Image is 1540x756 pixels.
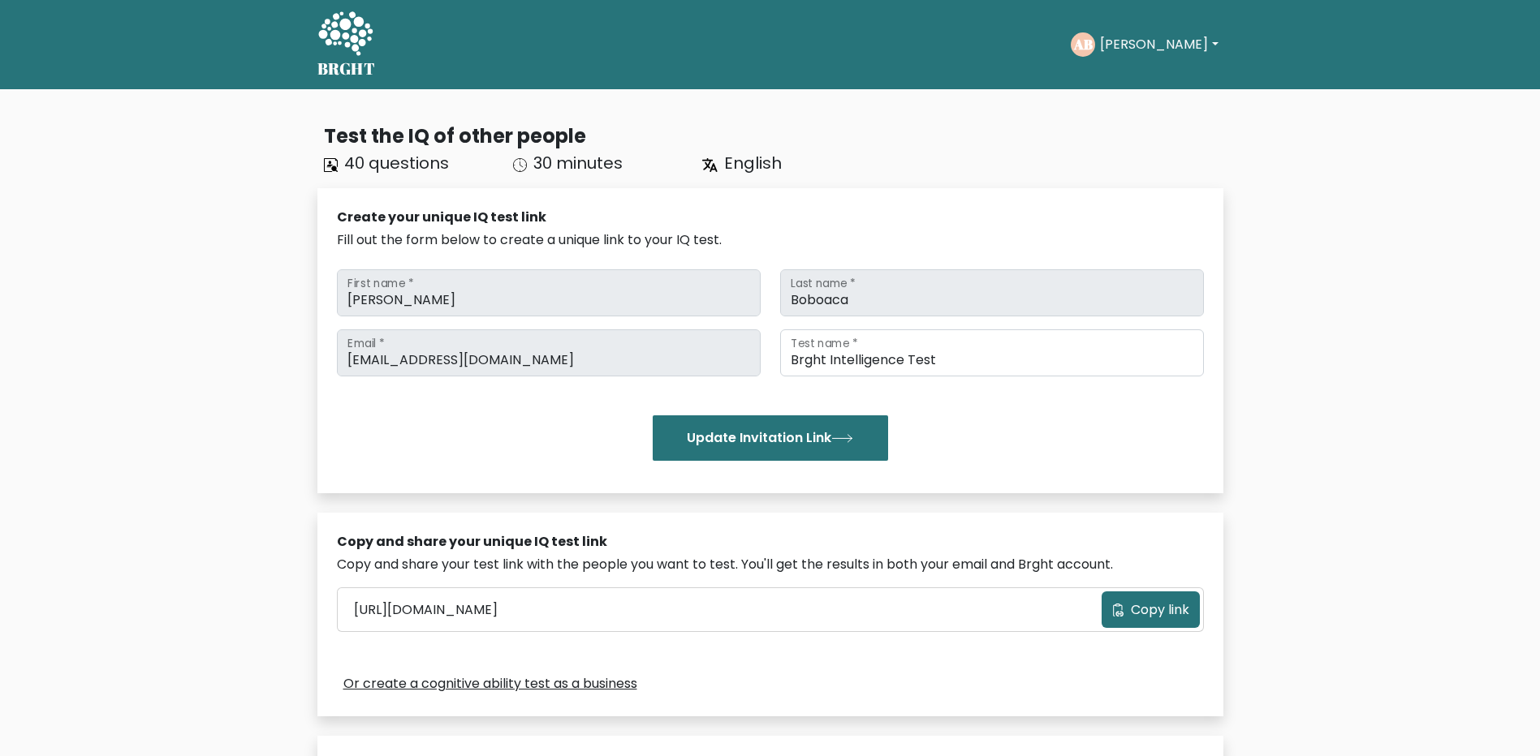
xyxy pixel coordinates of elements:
[337,230,1204,250] div: Fill out the form below to create a unique link to your IQ test.
[780,329,1204,376] input: Test name
[1131,600,1189,620] span: Copy link
[1095,34,1223,55] button: [PERSON_NAME]
[317,59,376,79] h5: BRGHT
[337,532,1204,552] div: Copy and share your unique IQ test link
[780,269,1204,316] input: Last name
[343,674,637,694] a: Or create a cognitive ability test as a business
[1102,591,1200,628] button: Copy link
[344,152,449,174] span: 40 questions
[337,555,1204,574] div: Copy and share your test link with the people you want to test. You'll get the results in both yo...
[337,269,761,316] input: First name
[337,208,1204,227] div: Create your unique IQ test link
[337,329,761,376] input: Email
[1073,35,1093,54] text: AB
[317,6,376,83] a: BRGHT
[533,152,623,174] span: 30 minutes
[724,152,782,174] span: English
[324,122,1223,151] div: Test the IQ of other people
[653,415,888,461] button: Update Invitation Link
